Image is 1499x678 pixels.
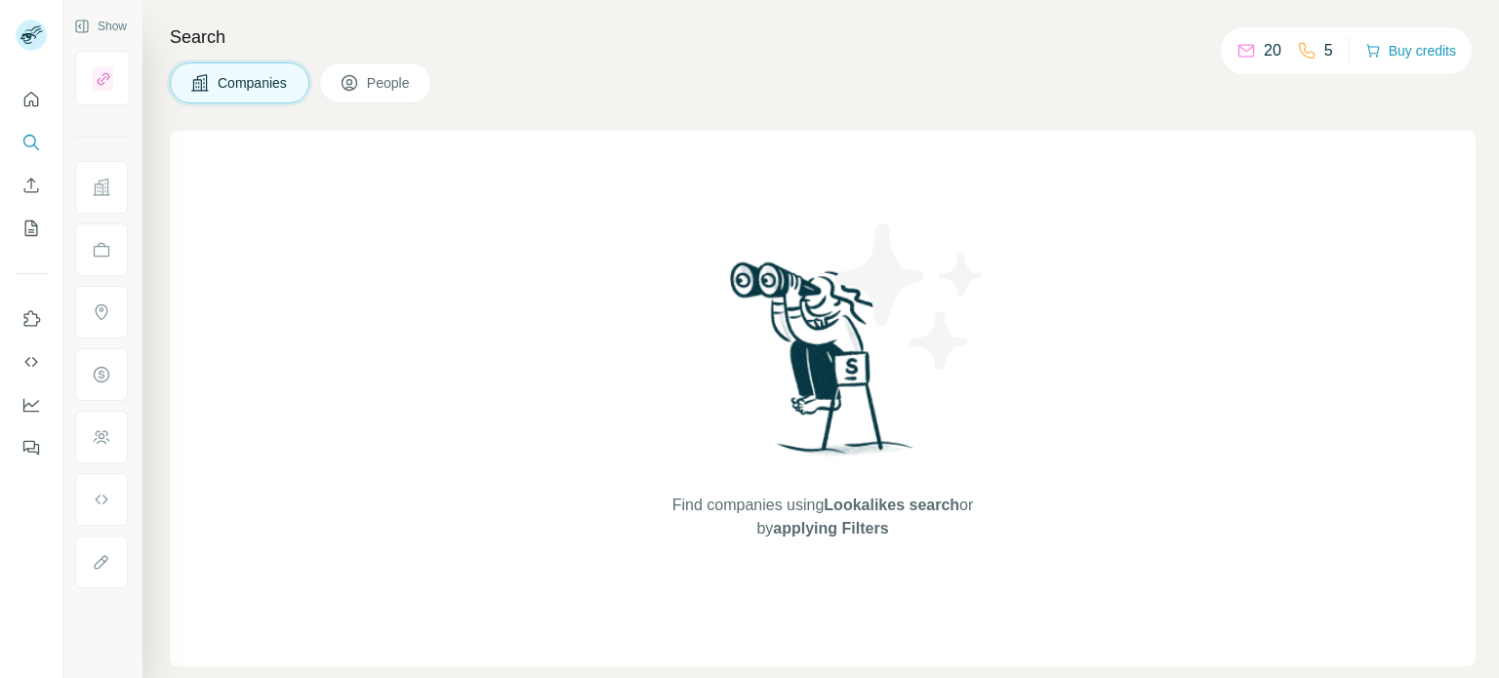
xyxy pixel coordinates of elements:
span: applying Filters [773,520,888,537]
button: Dashboard [16,387,47,422]
button: My lists [16,211,47,246]
span: Lookalikes search [824,497,959,513]
button: Show [61,12,141,41]
button: Enrich CSV [16,168,47,203]
button: Feedback [16,430,47,465]
h4: Search [170,23,1476,51]
span: Find companies using or by [667,494,979,540]
button: Buy credits [1365,37,1456,64]
button: Use Surfe API [16,344,47,379]
button: Quick start [16,82,47,117]
p: 20 [1264,39,1281,62]
button: Search [16,125,47,160]
button: Use Surfe on LinkedIn [16,301,47,337]
span: Companies [218,73,289,93]
img: Surfe Illustration - Stars [823,209,998,384]
span: People [367,73,412,93]
p: 5 [1324,39,1333,62]
img: Surfe Illustration - Woman searching with binoculars [721,257,924,474]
